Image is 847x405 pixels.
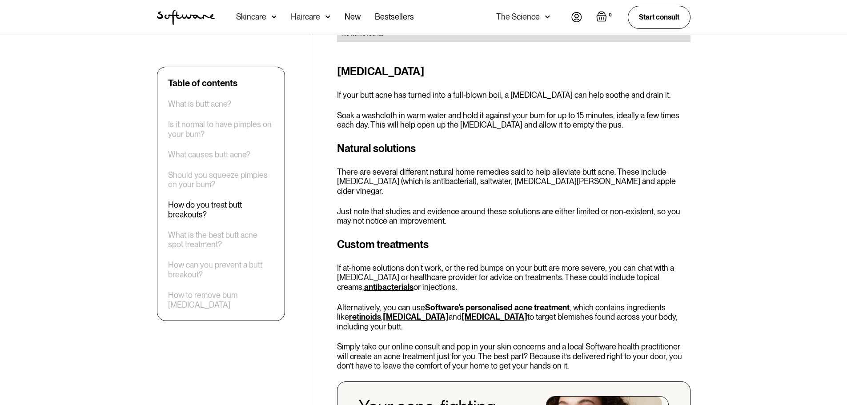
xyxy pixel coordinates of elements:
[168,99,231,109] a: What is butt acne?
[168,170,274,189] a: Should you squeeze pimples on your bum?
[337,111,690,130] p: Soak a washcloth in warm water and hold it against your bum for up to 15 minutes, ideally a few t...
[168,200,274,219] a: How do you treat butt breakouts?
[168,120,274,139] a: Is it normal to have pimples on your bum?
[325,12,330,21] img: arrow down
[168,260,274,279] a: How can you prevent a butt breakout?
[425,303,570,312] a: Software's personalised acne treatment
[157,10,215,25] a: home
[337,303,690,332] p: Alternatively, you can use , which contains ingredients like , and to target blemishes found acro...
[337,237,690,253] h3: Custom treatments
[337,64,690,80] h3: [MEDICAL_DATA]
[496,12,540,21] div: The Science
[607,11,614,19] div: 0
[364,282,413,292] a: antibacterials
[337,140,690,156] h3: Natural solutions
[168,230,274,249] a: What is the best butt acne spot treatment?
[337,342,690,371] p: Simply take our online consult and pop in your skin concerns and a local Software health practiti...
[628,6,690,28] a: Start consult
[337,167,690,196] p: There are several different natural home remedies said to help alleviate butt acne. These include...
[157,10,215,25] img: Software Logo
[168,78,237,88] div: Table of contents
[337,90,690,100] p: If your butt acne has turned into a full-blown boil, a [MEDICAL_DATA] can help soothe and drain it.
[337,207,690,226] p: Just note that studies and evidence around these solutions are either limited or non-existent, so...
[383,312,449,321] a: [MEDICAL_DATA]
[168,150,250,160] a: What causes butt acne?
[462,312,527,321] a: [MEDICAL_DATA]
[337,263,690,292] p: If at-home solutions don't work, or the red bumps on your butt are more severe, you can chat with...
[236,12,266,21] div: Skincare
[349,312,381,321] a: retinoids
[545,12,550,21] img: arrow down
[291,12,320,21] div: Haircare
[272,12,277,21] img: arrow down
[168,290,274,309] a: How to remove bum [MEDICAL_DATA]
[596,11,614,24] a: Open empty cart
